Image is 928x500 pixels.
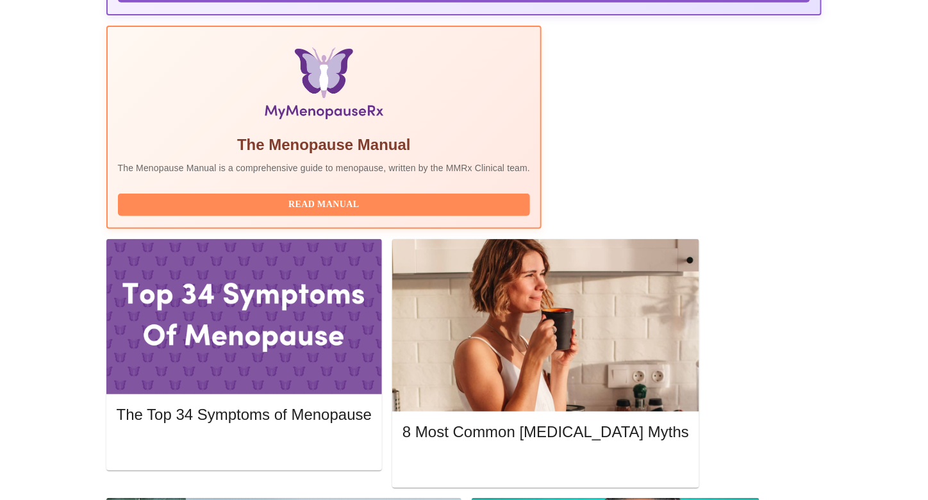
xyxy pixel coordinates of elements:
a: Read Manual [118,198,534,209]
button: Read More [117,437,372,459]
a: Read More [402,459,692,470]
span: Read More [415,458,676,474]
h5: The Menopause Manual [118,135,531,155]
p: The Menopause Manual is a comprehensive guide to menopause, written by the MMRx Clinical team. [118,162,531,174]
h5: 8 Most Common [MEDICAL_DATA] Myths [402,422,689,442]
a: Read More [117,441,375,452]
h5: The Top 34 Symptoms of Menopause [117,404,372,425]
span: Read Manual [131,197,518,213]
button: Read More [402,454,689,477]
button: Read Manual [118,194,531,216]
span: Read More [129,440,359,456]
img: Menopause Manual [183,47,465,124]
